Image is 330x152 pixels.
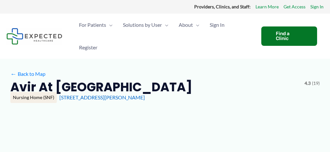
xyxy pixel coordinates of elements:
[10,71,16,77] span: ←
[205,14,230,36] a: Sign In
[310,3,324,11] a: Sign In
[79,14,106,36] span: For Patients
[106,14,113,36] span: Menu Toggle
[305,79,311,87] span: 4.3
[59,94,145,100] a: [STREET_ADDRESS][PERSON_NAME]
[255,3,279,11] a: Learn More
[118,14,174,36] a: Solutions by UserMenu Toggle
[74,36,103,59] a: Register
[162,14,168,36] span: Menu Toggle
[123,14,162,36] span: Solutions by User
[10,92,57,103] div: Nursing Home (SNF)
[74,14,118,36] a: For PatientsMenu Toggle
[261,26,317,46] a: Find a Clinic
[79,36,97,59] span: Register
[210,14,225,36] span: Sign In
[6,28,62,45] img: Expected Healthcare Logo - side, dark font, small
[193,14,199,36] span: Menu Toggle
[312,79,320,87] span: (19)
[10,69,45,79] a: ←Back to Map
[74,14,255,59] nav: Primary Site Navigation
[179,14,193,36] span: About
[194,4,251,9] strong: Providers, Clinics, and Staff:
[10,79,192,95] h2: Avir at [GEOGRAPHIC_DATA]
[174,14,205,36] a: AboutMenu Toggle
[284,3,305,11] a: Get Access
